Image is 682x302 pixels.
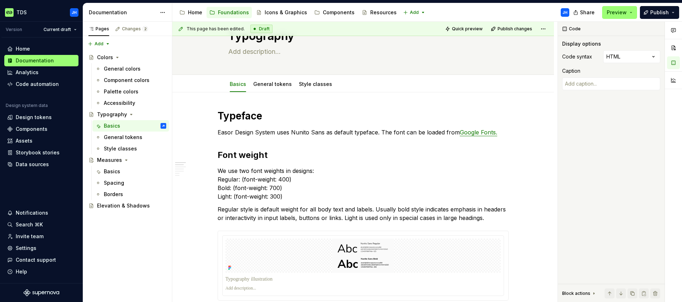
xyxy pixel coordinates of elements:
[250,76,295,91] div: General tokens
[562,40,601,47] div: Display options
[97,111,127,118] div: Typography
[16,137,32,144] div: Assets
[97,157,122,164] div: Measures
[16,57,54,64] div: Documentation
[97,202,150,209] div: Elevation & Shadows
[4,231,78,242] a: Invite team
[296,76,335,91] div: Style classes
[16,233,44,240] div: Invite team
[218,9,249,16] div: Foundations
[92,120,169,132] a: BasicsJH
[4,55,78,66] a: Documentation
[4,159,78,170] a: Data sources
[562,67,580,75] div: Caption
[104,99,135,107] div: Accessibility
[16,45,30,52] div: Home
[227,27,497,45] textarea: Typography
[253,81,292,87] a: General tokens
[650,9,669,16] span: Publish
[104,134,142,141] div: General tokens
[498,26,532,32] span: Publish changes
[259,26,270,32] span: Draft
[4,135,78,147] a: Assets
[188,9,202,16] div: Home
[177,5,399,20] div: Page tree
[4,147,78,158] a: Storybook stories
[16,209,48,216] div: Notifications
[218,205,509,222] p: Regular style is default weight for all body text and labels. Usually bold style indicates emphas...
[359,7,399,18] a: Resources
[640,6,679,19] button: Publish
[299,81,332,87] a: Style classes
[72,10,77,15] div: JH
[40,25,80,35] button: Current draft
[489,24,535,34] button: Publish changes
[323,9,355,16] div: Components
[218,167,509,201] p: We use two font weights in designs: Regular: (font-weight: 400) Bold: (font-weight: 700) Light: (...
[4,112,78,123] a: Design tokens
[580,9,595,16] span: Share
[410,10,419,15] span: Add
[92,63,169,75] a: General colors
[177,7,205,18] a: Home
[104,65,141,72] div: General colors
[452,26,483,32] span: Quick preview
[218,149,509,161] h2: Font weight
[6,103,48,108] div: Design system data
[607,9,627,16] span: Preview
[86,39,112,49] button: Add
[265,9,307,16] div: Icons & Graphics
[142,26,148,32] span: 2
[92,97,169,109] a: Accessibility
[24,289,59,296] svg: Supernova Logo
[86,52,169,63] a: Colors
[4,67,78,78] a: Analytics
[563,10,568,15] div: JH
[16,221,43,228] div: Search ⌘K
[104,191,123,198] div: Borders
[1,5,81,20] button: TDSJH
[86,154,169,166] a: Measures
[16,126,47,133] div: Components
[16,69,39,76] div: Analytics
[311,7,357,18] a: Components
[92,86,169,97] a: Palette colors
[227,76,249,91] div: Basics
[86,200,169,211] a: Elevation & Shadows
[253,7,310,18] a: Icons & Graphics
[92,75,169,86] a: Component colors
[95,41,103,47] span: Add
[92,143,169,154] a: Style classes
[89,9,156,16] div: Documentation
[162,122,165,129] div: JH
[218,128,509,137] p: Easor Design System uses Nunito Sans as default typeface. The font can be loaded from
[370,9,397,16] div: Resources
[443,24,486,34] button: Quick preview
[230,81,246,87] a: Basics
[207,7,252,18] a: Foundations
[44,27,71,32] span: Current draft
[104,122,120,129] div: Basics
[401,7,428,17] button: Add
[16,9,27,16] div: TDS
[4,242,78,254] a: Settings
[602,6,637,19] button: Preview
[104,77,149,84] div: Component colors
[570,6,599,19] button: Share
[104,88,138,95] div: Palette colors
[562,291,590,296] div: Block actions
[562,288,597,298] div: Block actions
[5,8,14,17] img: c8550e5c-f519-4da4-be5f-50b4e1e1b59d.png
[6,27,22,32] div: Version
[16,81,59,88] div: Code automation
[16,114,52,121] div: Design tokens
[187,26,245,32] span: This page has been edited.
[4,219,78,230] button: Search ⌘K
[104,179,124,186] div: Spacing
[4,207,78,219] button: Notifications
[92,177,169,189] a: Spacing
[16,256,56,263] div: Contact support
[4,254,78,266] button: Contact support
[16,268,27,275] div: Help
